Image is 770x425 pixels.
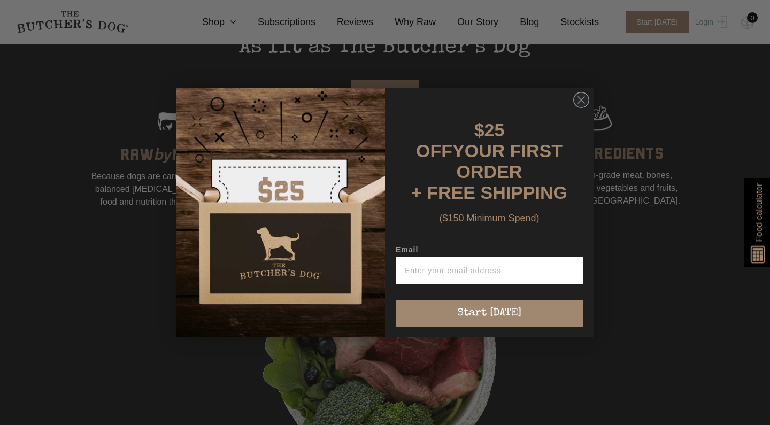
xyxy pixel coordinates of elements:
span: ($150 Minimum Spend) [439,213,539,223]
button: Close dialog [573,92,589,108]
span: YOUR FIRST ORDER + FREE SHIPPING [411,141,567,203]
span: $25 OFF [416,120,504,161]
input: Enter your email address [396,257,583,284]
label: Email [396,245,583,257]
button: Start [DATE] [396,300,583,327]
span: Food calculator [752,183,765,242]
img: d0d537dc-5429-4832-8318-9955428ea0a1.jpeg [176,88,385,337]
